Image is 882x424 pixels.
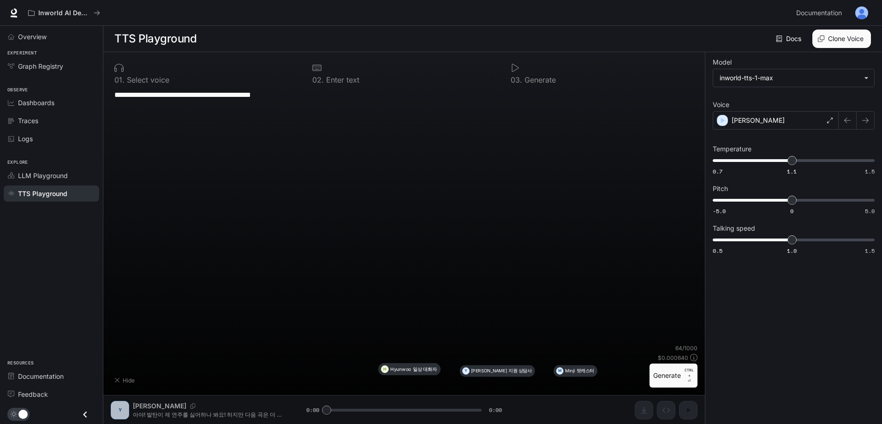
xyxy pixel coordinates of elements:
a: Overview [4,29,99,45]
button: All workspaces [24,4,104,22]
div: Y [463,365,469,377]
button: Close drawer [75,405,95,424]
span: 1.5 [865,247,875,255]
p: 0 2 . [312,76,324,84]
p: Voice [713,102,729,108]
span: Traces [18,116,38,125]
p: Generate [522,76,556,84]
a: Documentation [4,368,99,384]
span: 1.5 [865,167,875,175]
p: [PERSON_NAME] [471,369,507,373]
p: [PERSON_NAME] [732,116,785,125]
p: Inworld AI Demos [38,9,90,17]
a: Documentation [793,4,849,22]
span: Dashboards [18,98,54,107]
p: Minji [565,369,575,373]
p: 0 3 . [511,76,522,84]
a: TTS Playground [4,185,99,202]
span: -5.0 [713,207,726,215]
p: CTRL + [685,367,694,378]
button: HHyunwoo일상 대화자 [378,363,441,376]
p: Enter text [324,76,359,84]
a: Traces [4,113,99,129]
button: Clone Voice [812,30,871,48]
span: 0 [790,207,793,215]
div: inworld-tts-1-max [713,69,874,87]
h1: TTS Playground [114,30,197,48]
a: Graph Registry [4,58,99,74]
p: Temperature [713,146,751,152]
p: 64 / 1000 [675,344,697,352]
p: 지원 상담사 [508,369,531,373]
p: ⏎ [685,367,694,384]
a: LLM Playground [4,167,99,184]
span: Documentation [18,371,64,381]
p: $ 0.000640 [658,354,688,362]
span: LLM Playground [18,171,68,180]
span: Documentation [796,7,842,19]
button: User avatar [852,4,871,22]
span: Feedback [18,389,48,399]
button: GenerateCTRL +⏎ [650,364,697,388]
img: User avatar [855,6,868,19]
span: TTS Playground [18,189,67,198]
a: Logs [4,131,99,147]
button: MMinji팟캐스터 [554,365,597,377]
div: M [556,365,563,377]
div: inworld-tts-1-max [720,73,859,83]
span: 1.1 [787,167,797,175]
a: Feedback [4,386,99,402]
button: Y[PERSON_NAME]지원 상담사 [459,365,535,377]
p: Model [713,59,732,66]
span: Graph Registry [18,61,63,71]
span: Logs [18,134,33,143]
button: Hide [111,373,140,388]
p: 팟캐스터 [577,369,594,373]
span: 1.0 [787,247,797,255]
p: 0 1 . [114,76,125,84]
p: Talking speed [713,225,755,232]
span: 0.5 [713,247,722,255]
span: Dark mode toggle [18,409,28,419]
p: Hyunwoo [390,367,411,371]
p: Pitch [713,185,728,192]
span: 5.0 [865,207,875,215]
p: 일상 대화자 [413,367,437,371]
a: Docs [774,30,805,48]
span: Overview [18,32,47,42]
a: Dashboards [4,95,99,111]
div: H [381,363,388,376]
p: Select voice [125,76,169,84]
span: 0.7 [713,167,722,175]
